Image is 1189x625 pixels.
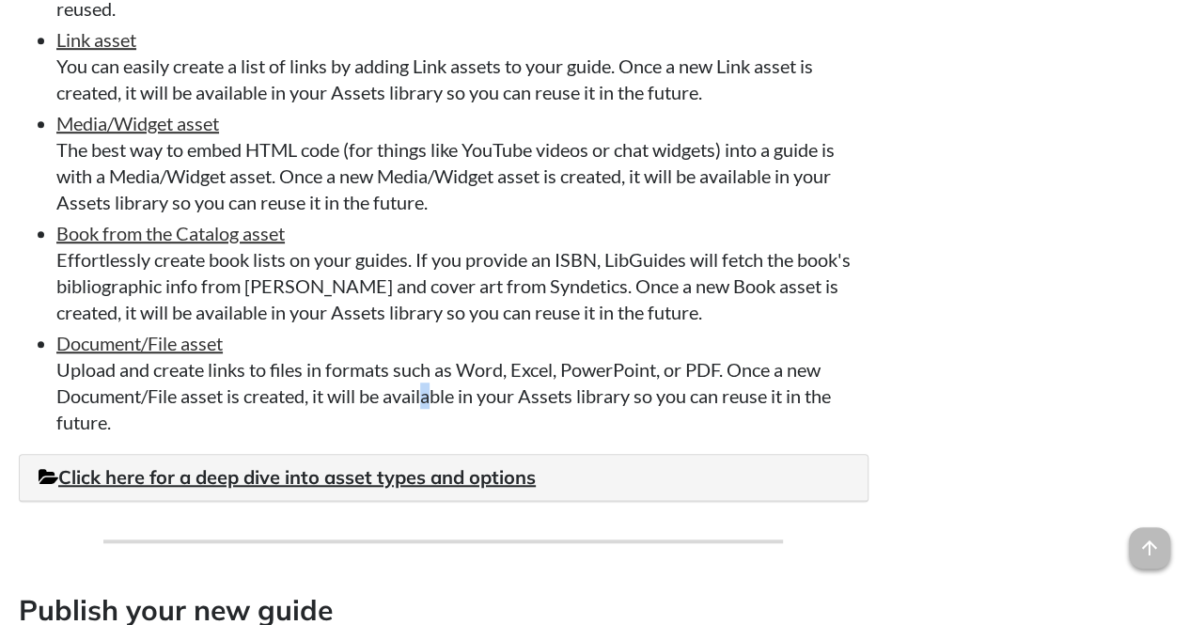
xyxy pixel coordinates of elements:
li: The best way to embed HTML code (for things like YouTube videos or chat widgets) into a guide is ... [56,110,868,215]
a: Click here for a deep dive into asset types and options [39,465,536,489]
a: Link asset [56,28,136,51]
a: Book from the Catalog asset [56,222,285,244]
a: arrow_upward [1129,529,1170,552]
a: Media/Widget asset [56,112,219,134]
span: arrow_upward [1129,527,1170,569]
li: Upload and create links to files in formats such as Word, Excel, PowerPoint, or PDF. Once a new D... [56,330,868,435]
a: Document/File asset [56,332,223,354]
li: You can easily create a list of links by adding Link assets to your guide. Once a new Link asset ... [56,26,868,105]
li: Effortlessly create book lists on your guides. If you provide an ISBN, LibGuides will fetch the b... [56,220,868,325]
